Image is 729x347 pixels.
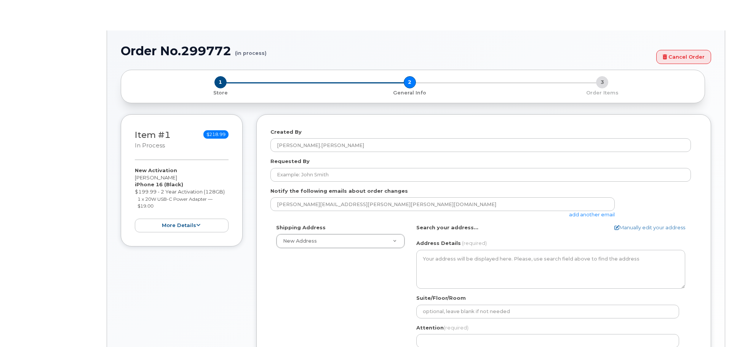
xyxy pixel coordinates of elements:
a: 1 Store [127,88,313,96]
span: (required) [462,240,487,246]
a: Manually edit your address [614,224,685,231]
a: New Address [277,234,404,248]
label: Shipping Address [276,224,326,231]
a: Cancel Order [656,50,711,64]
label: Search your address... [416,224,478,231]
h1: Order No.299772 [121,44,652,58]
label: Created By [270,128,302,136]
span: (required) [444,325,468,331]
p: Store [130,90,310,96]
small: in process [135,142,165,149]
h3: Item #1 [135,130,171,150]
label: Suite/Floor/Room [416,294,466,302]
input: Example: John Smith [270,168,691,182]
input: optional, leave blank if not needed [416,305,679,318]
input: Example: john@appleseed.com [270,197,615,211]
label: Address Details [416,240,461,247]
small: 1 x 20W USB-C Power Adapter — $19.00 [137,196,213,209]
label: Requested By [270,158,310,165]
button: more details [135,219,229,233]
label: Notify the following emails about order changes [270,187,408,195]
strong: iPhone 16 (Black) [135,181,183,187]
span: 1 [214,76,227,88]
span: New Address [283,238,317,244]
span: $218.99 [203,130,229,139]
strong: New Activation [135,167,177,173]
div: [PERSON_NAME] $199.99 - 2 Year Activation (128GB) [135,167,229,232]
small: (in process) [235,44,267,56]
a: add another email [569,211,615,217]
label: Attention [416,324,468,331]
